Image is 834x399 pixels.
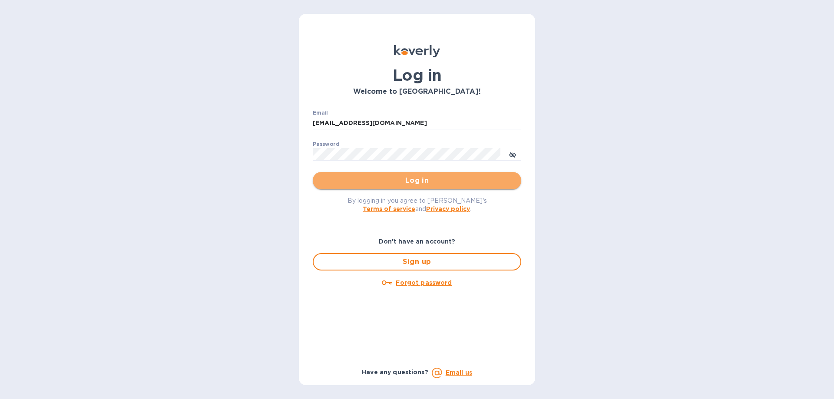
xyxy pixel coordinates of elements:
[446,369,472,376] a: Email us
[396,279,452,286] u: Forgot password
[394,45,440,57] img: Koverly
[313,117,521,130] input: Enter email address
[321,257,513,267] span: Sign up
[363,205,415,212] a: Terms of service
[347,197,487,212] span: By logging in you agree to [PERSON_NAME]'s and .
[426,205,470,212] a: Privacy policy
[313,172,521,189] button: Log in
[313,110,328,115] label: Email
[313,66,521,84] h1: Log in
[313,88,521,96] h3: Welcome to [GEOGRAPHIC_DATA]!
[320,175,514,186] span: Log in
[362,369,428,376] b: Have any questions?
[313,253,521,270] button: Sign up
[504,145,521,163] button: toggle password visibility
[379,238,456,245] b: Don't have an account?
[313,142,339,147] label: Password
